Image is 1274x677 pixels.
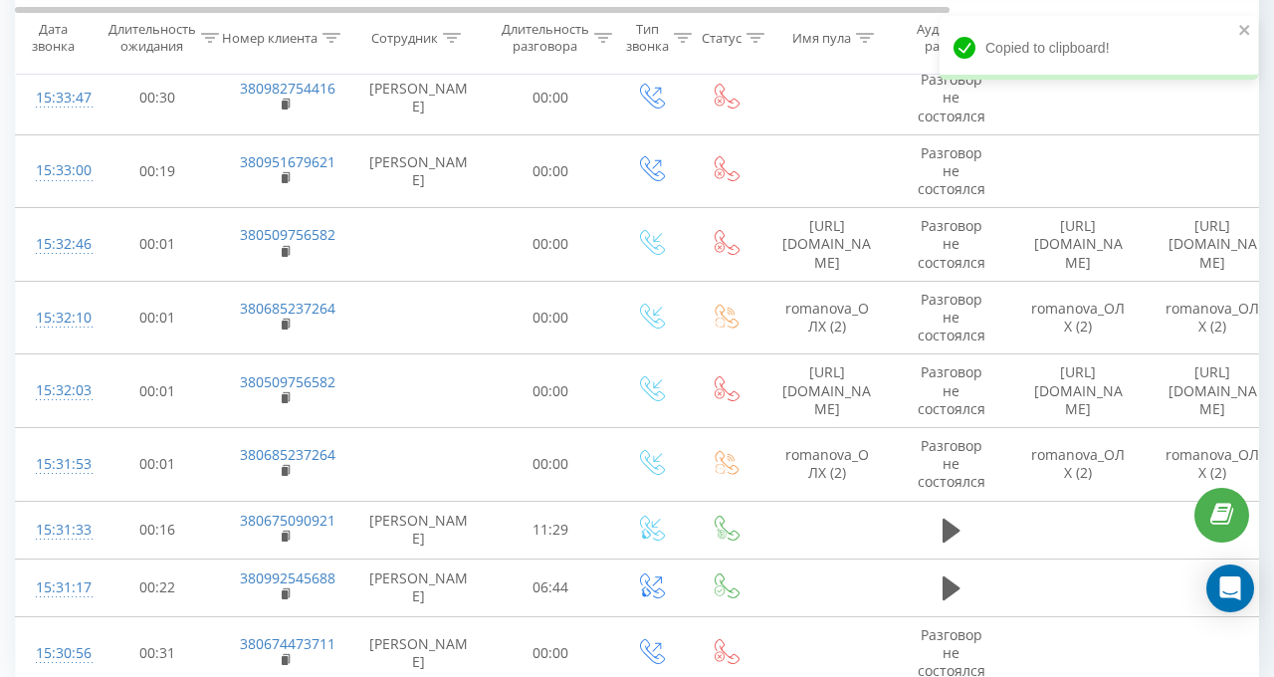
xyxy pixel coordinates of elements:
td: [URL][DOMAIN_NAME] [1011,208,1146,282]
div: 15:33:00 [36,151,76,190]
span: Разговор не состоялся [918,143,985,198]
td: romanova_ОЛХ (2) [762,427,892,501]
a: 380509756582 [240,225,335,244]
div: Номер клиента [222,29,318,46]
div: 15:31:17 [36,568,76,607]
div: 15:32:46 [36,225,76,264]
a: 380685237264 [240,445,335,464]
td: [PERSON_NAME] [349,134,489,208]
div: Дата звонка [16,21,90,55]
div: Статус [702,29,742,46]
div: Copied to clipboard! [940,16,1258,80]
td: romanova_ОЛХ (2) [1011,427,1146,501]
td: 00:00 [489,354,613,428]
td: [URL][DOMAIN_NAME] [762,208,892,282]
div: Аудиозапись разговора [909,21,1005,55]
a: 380675090921 [240,511,335,530]
td: 00:00 [489,208,613,282]
div: Сотрудник [371,29,438,46]
td: 06:44 [489,559,613,616]
td: romanova_ОЛХ (2) [762,281,892,354]
a: 380674473711 [240,634,335,653]
div: Длительность разговора [502,21,589,55]
div: Open Intercom Messenger [1206,564,1254,612]
td: [URL][DOMAIN_NAME] [1011,354,1146,428]
span: Разговор не состоялся [918,362,985,417]
button: close [1238,22,1252,41]
td: 00:22 [96,559,220,616]
div: 15:33:47 [36,79,76,117]
td: 00:01 [96,208,220,282]
span: Разговор не состоялся [918,436,985,491]
div: Длительность ожидания [108,21,196,55]
td: 11:29 [489,501,613,559]
div: 15:31:53 [36,445,76,484]
a: 380992545688 [240,568,335,587]
td: 00:00 [489,427,613,501]
div: 15:32:10 [36,299,76,338]
td: romanova_ОЛХ (2) [1011,281,1146,354]
td: [PERSON_NAME] [349,62,489,135]
span: Разговор не состоялся [918,290,985,344]
td: [PERSON_NAME] [349,559,489,616]
div: Имя пула [792,29,851,46]
div: 15:30:56 [36,634,76,673]
td: 00:00 [489,134,613,208]
div: 15:32:03 [36,371,76,410]
td: 00:01 [96,427,220,501]
td: 00:01 [96,281,220,354]
td: 00:19 [96,134,220,208]
a: 380685237264 [240,299,335,318]
td: [URL][DOMAIN_NAME] [762,354,892,428]
td: [PERSON_NAME] [349,501,489,559]
a: 380982754416 [240,79,335,98]
a: 380509756582 [240,372,335,391]
td: 00:00 [489,281,613,354]
a: 380951679621 [240,152,335,171]
td: 00:01 [96,354,220,428]
td: 00:16 [96,501,220,559]
div: Тип звонка [626,21,669,55]
span: Разговор не состоялся [918,216,985,271]
div: 15:31:33 [36,511,76,550]
td: 00:00 [489,62,613,135]
td: 00:30 [96,62,220,135]
span: Разговор не состоялся [918,70,985,124]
